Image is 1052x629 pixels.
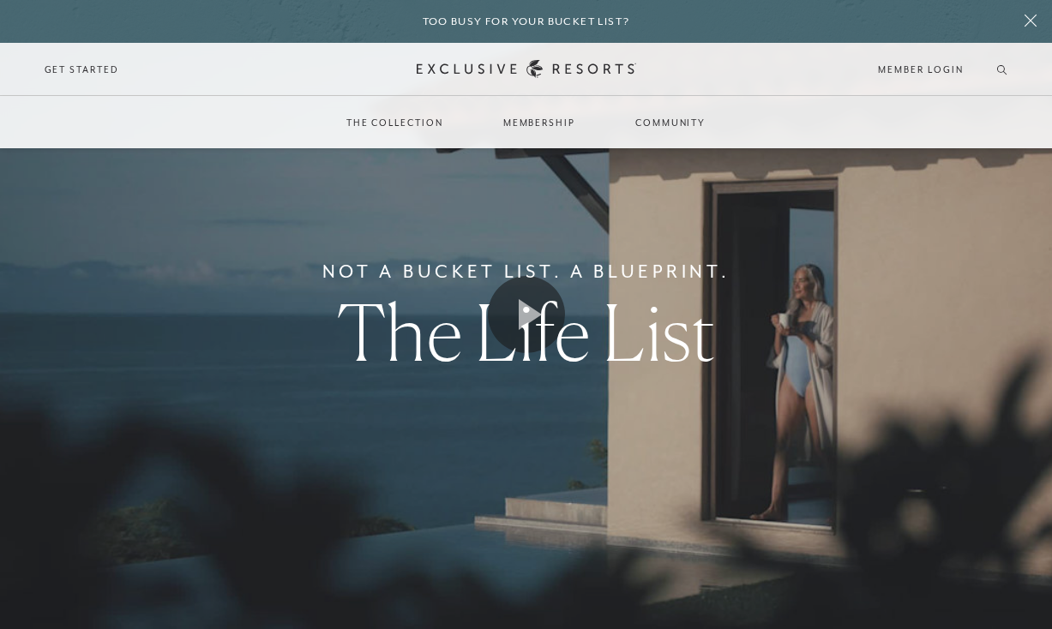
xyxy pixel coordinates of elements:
[591,218,1052,629] iframe: Qualified Messenger
[486,98,592,147] a: Membership
[423,14,630,30] h6: Too busy for your bucket list?
[878,62,963,77] a: Member Login
[329,98,460,147] a: The Collection
[45,62,119,77] a: Get Started
[618,98,723,147] a: Community
[322,258,730,285] h6: Not a bucket list. A blueprint.
[337,294,716,371] h1: The Life List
